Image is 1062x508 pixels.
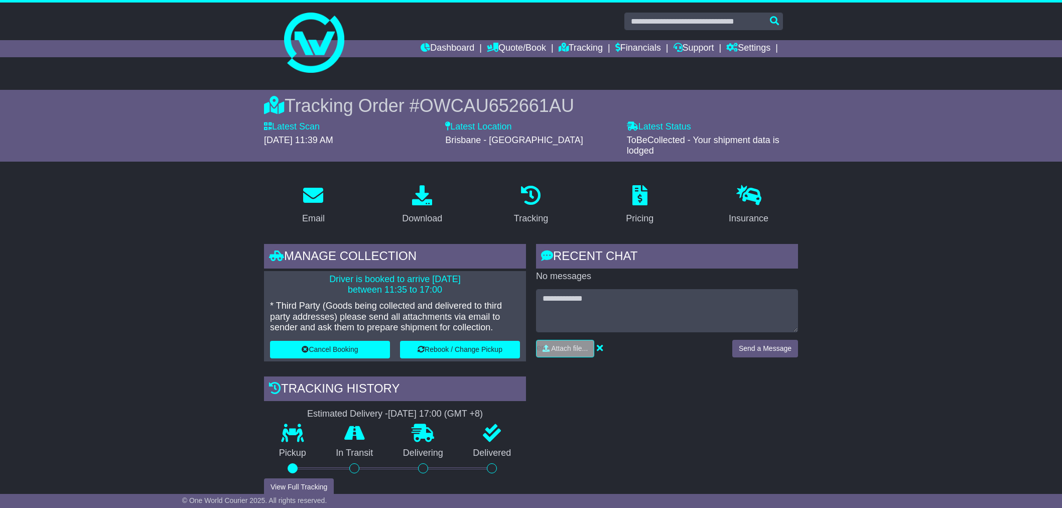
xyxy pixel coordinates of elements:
[615,40,661,57] a: Financials
[388,448,458,459] p: Delivering
[264,478,334,496] button: View Full Tracking
[264,95,798,116] div: Tracking Order #
[626,212,653,225] div: Pricing
[420,95,574,116] span: OWCAU652661AU
[270,341,390,358] button: Cancel Booking
[732,340,798,357] button: Send a Message
[445,121,511,133] label: Latest Location
[264,376,526,404] div: Tracking history
[722,182,775,229] a: Insurance
[458,448,526,459] p: Delivered
[264,135,333,145] span: [DATE] 11:39 AM
[395,182,449,229] a: Download
[264,409,526,420] div: Estimated Delivery -
[445,135,583,145] span: Brisbane - [GEOGRAPHIC_DATA]
[627,135,779,156] span: ToBeCollected - Your shipment data is lodged
[302,212,325,225] div: Email
[514,212,548,225] div: Tracking
[182,496,327,504] span: © One World Courier 2025. All rights reserved.
[507,182,555,229] a: Tracking
[321,448,388,459] p: In Transit
[264,121,320,133] label: Latest Scan
[270,274,520,296] p: Driver is booked to arrive [DATE] between 11:35 to 17:00
[270,301,520,333] p: * Third Party (Goods being collected and delivered to third party addresses) please send all atta...
[264,448,321,459] p: Pickup
[421,40,474,57] a: Dashboard
[536,244,798,271] div: RECENT CHAT
[627,121,691,133] label: Latest Status
[729,212,768,225] div: Insurance
[726,40,770,57] a: Settings
[400,341,520,358] button: Rebook / Change Pickup
[402,212,442,225] div: Download
[674,40,714,57] a: Support
[619,182,660,229] a: Pricing
[296,182,331,229] a: Email
[536,271,798,282] p: No messages
[559,40,603,57] a: Tracking
[388,409,483,420] div: [DATE] 17:00 (GMT +8)
[487,40,546,57] a: Quote/Book
[264,244,526,271] div: Manage collection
